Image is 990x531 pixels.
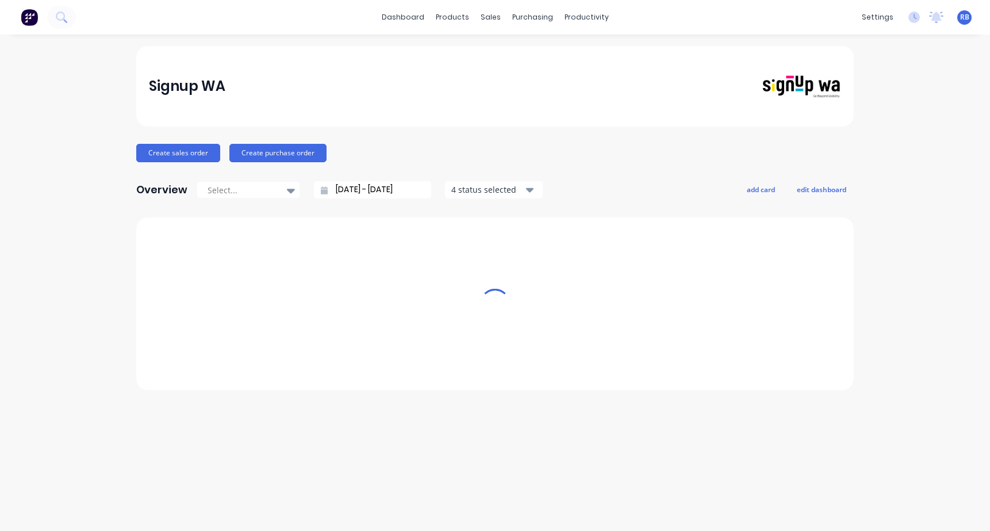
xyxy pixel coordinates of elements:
div: sales [475,9,506,26]
button: 4 status selected [445,181,543,198]
img: Factory [21,9,38,26]
button: Create purchase order [229,144,327,162]
div: Signup WA [149,75,225,98]
div: 4 status selected [451,184,524,196]
button: Create sales order [136,144,220,162]
span: RB [960,12,969,22]
div: products [430,9,475,26]
div: Overview [136,178,187,201]
a: dashboard [376,9,430,26]
button: add card [739,182,782,197]
img: Signup WA [761,74,841,99]
div: settings [856,9,899,26]
div: purchasing [506,9,559,26]
div: productivity [559,9,615,26]
button: edit dashboard [789,182,854,197]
